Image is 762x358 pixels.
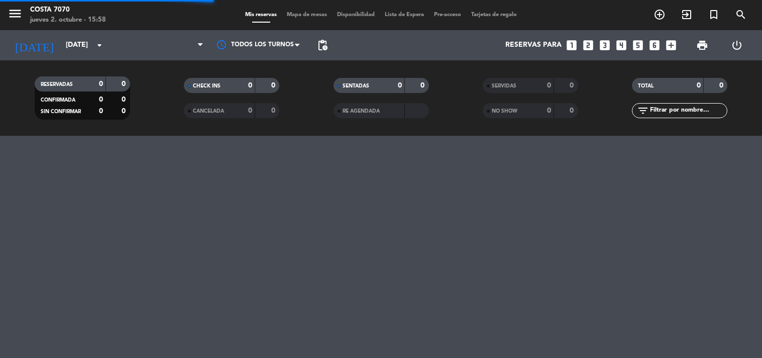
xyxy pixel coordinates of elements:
div: jueves 2. octubre - 15:58 [30,15,106,25]
strong: 0 [547,107,551,114]
span: Reservas para [505,41,562,49]
i: turned_in_not [708,9,720,21]
span: Lista de Espera [380,12,429,18]
span: Mapa de mesas [282,12,332,18]
span: Tarjetas de regalo [466,12,522,18]
span: Mis reservas [240,12,282,18]
i: looks_3 [598,39,611,52]
i: search [735,9,747,21]
i: menu [8,6,23,21]
span: pending_actions [316,39,329,51]
span: CANCELADA [193,109,224,114]
strong: 0 [398,82,402,89]
input: Filtrar por nombre... [649,105,727,116]
i: [DATE] [8,34,61,56]
span: NO SHOW [492,109,517,114]
i: add_circle_outline [654,9,666,21]
div: Costa 7070 [30,5,106,15]
strong: 0 [547,82,551,89]
strong: 0 [697,82,701,89]
i: looks_one [565,39,578,52]
span: CHECK INS [193,83,221,88]
span: SENTADAS [343,83,369,88]
strong: 0 [570,107,576,114]
strong: 0 [122,96,128,103]
span: TOTAL [638,83,654,88]
span: RE AGENDADA [343,109,380,114]
span: Disponibilidad [332,12,380,18]
span: SERVIDAS [492,83,516,88]
i: looks_two [582,39,595,52]
i: arrow_drop_down [93,39,105,51]
strong: 0 [122,108,128,115]
i: looks_5 [631,39,644,52]
strong: 0 [570,82,576,89]
strong: 0 [99,80,103,87]
strong: 0 [271,107,277,114]
strong: 0 [271,82,277,89]
div: LOG OUT [720,30,754,60]
i: exit_to_app [681,9,693,21]
i: looks_4 [615,39,628,52]
strong: 0 [122,80,128,87]
span: CONFIRMADA [41,98,75,103]
span: Pre-acceso [429,12,466,18]
strong: 0 [719,82,725,89]
strong: 0 [99,96,103,103]
button: menu [8,6,23,25]
strong: 0 [248,107,252,114]
strong: 0 [99,108,103,115]
span: print [696,39,708,51]
i: power_settings_new [731,39,743,51]
span: RESERVADAS [41,82,73,87]
strong: 0 [420,82,426,89]
strong: 0 [248,82,252,89]
i: looks_6 [648,39,661,52]
i: filter_list [637,105,649,117]
i: add_box [665,39,678,52]
span: SIN CONFIRMAR [41,109,81,114]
